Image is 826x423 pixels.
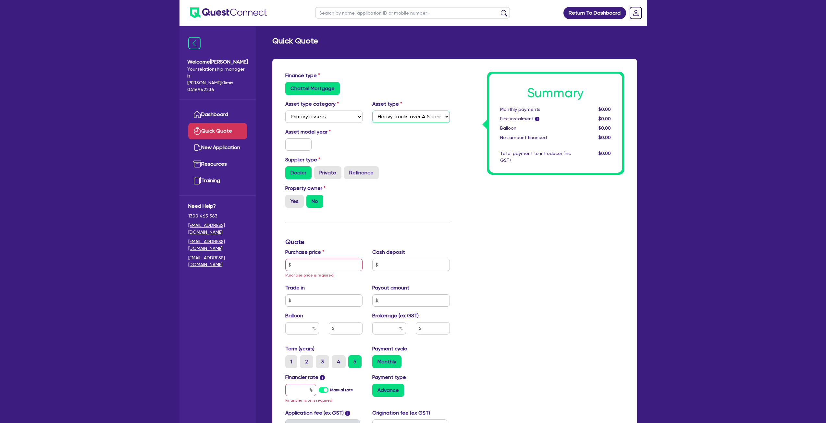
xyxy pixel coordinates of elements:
span: $0.00 [598,125,611,131]
a: Resources [188,156,247,172]
label: Supplier type [285,156,320,164]
div: Net amount financed [495,134,576,141]
label: Asset model year [280,128,368,136]
span: $0.00 [598,107,611,112]
a: Training [188,172,247,189]
label: Yes [285,195,304,208]
label: Private [314,166,341,179]
h2: Quick Quote [272,36,318,46]
img: quick-quote [193,127,201,135]
label: Chattel Mortgage [285,82,340,95]
span: i [345,411,350,416]
label: Manual rate [330,387,353,393]
img: icon-menu-close [188,37,201,49]
div: First instalment [495,115,576,122]
span: $0.00 [598,151,611,156]
span: Need Help? [188,202,247,210]
span: i [535,117,539,121]
span: Financier rate is required [285,398,332,403]
h3: Quote [285,238,450,246]
h1: Summary [500,85,611,101]
span: Your relationship manager is: [PERSON_NAME] Klimis 0416942236 [187,66,248,93]
label: Financier rate [285,373,325,381]
label: 5 [348,355,362,368]
label: Finance type [285,72,320,79]
label: 4 [332,355,346,368]
label: Monthly [372,355,401,368]
label: 1 [285,355,297,368]
span: $0.00 [598,116,611,121]
input: Search by name, application ID or mobile number... [315,7,510,18]
label: Refinance [344,166,379,179]
a: Dashboard [188,106,247,123]
img: new-application [193,144,201,151]
a: [EMAIL_ADDRESS][DOMAIN_NAME] [188,254,247,268]
label: Application fee (ex GST) [285,409,344,417]
label: Property owner [285,184,326,192]
label: Cash deposit [372,248,405,256]
div: Monthly payments [495,106,576,113]
label: 2 [300,355,313,368]
a: [EMAIL_ADDRESS][DOMAIN_NAME] [188,222,247,236]
img: quest-connect-logo-blue [190,7,267,18]
label: Asset type category [285,100,339,108]
span: Purchase price is required [285,273,334,277]
span: Welcome [PERSON_NAME] [187,58,248,66]
label: Trade in [285,284,305,292]
label: Asset type [372,100,402,108]
label: Payout amount [372,284,409,292]
a: [EMAIL_ADDRESS][DOMAIN_NAME] [188,238,247,252]
label: Payment cycle [372,345,407,353]
label: Advance [372,384,404,397]
a: Dropdown toggle [627,5,644,21]
label: Dealer [285,166,312,179]
a: New Application [188,139,247,156]
img: resources [193,160,201,168]
label: Origination fee (ex GST) [372,409,430,417]
span: $0.00 [598,135,611,140]
span: 1300 465 363 [188,213,247,219]
div: Balloon [495,125,576,132]
div: Total payment to introducer (inc GST) [495,150,576,164]
label: 3 [316,355,329,368]
label: Purchase price [285,248,324,256]
a: Quick Quote [188,123,247,139]
img: training [193,177,201,184]
label: Term (years) [285,345,314,353]
label: No [306,195,323,208]
a: Return To Dashboard [563,7,626,19]
label: Payment type [372,373,406,381]
span: i [320,375,325,380]
label: Balloon [285,312,303,320]
label: Brokerage (ex GST) [372,312,419,320]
